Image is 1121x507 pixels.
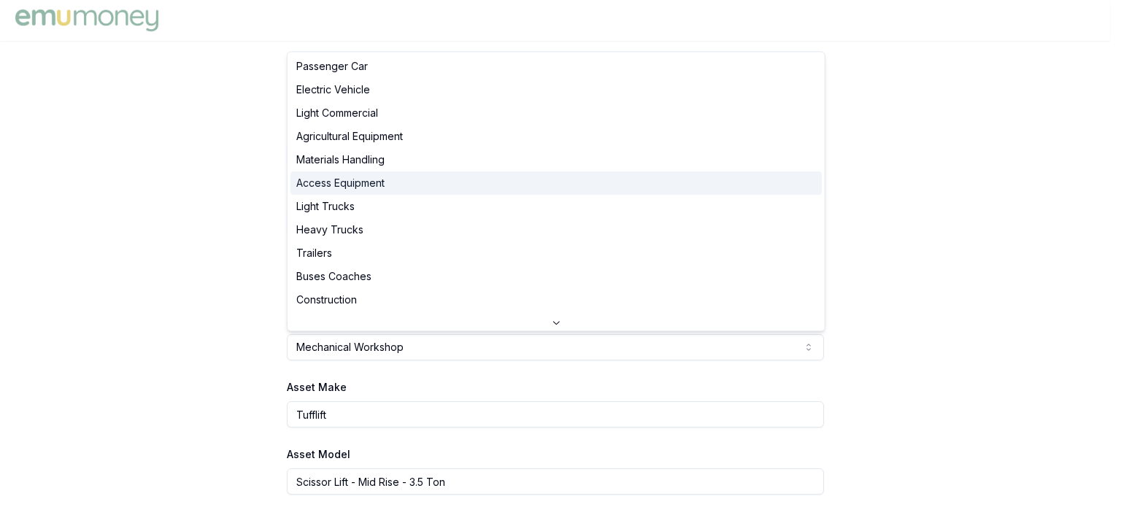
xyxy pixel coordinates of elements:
span: Trailers [296,246,332,260]
span: Electric Vehicle [296,82,370,97]
span: Buses Coaches [296,269,371,284]
span: Access Equipment [296,176,385,190]
span: Agricultural Equipment [296,129,403,144]
span: Light Commercial [296,106,378,120]
span: Materials Handling [296,152,385,167]
span: Construction [296,293,357,307]
span: Light Trucks [296,199,355,214]
span: Heavy Trucks [296,222,363,237]
span: Passenger Car [296,59,368,74]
